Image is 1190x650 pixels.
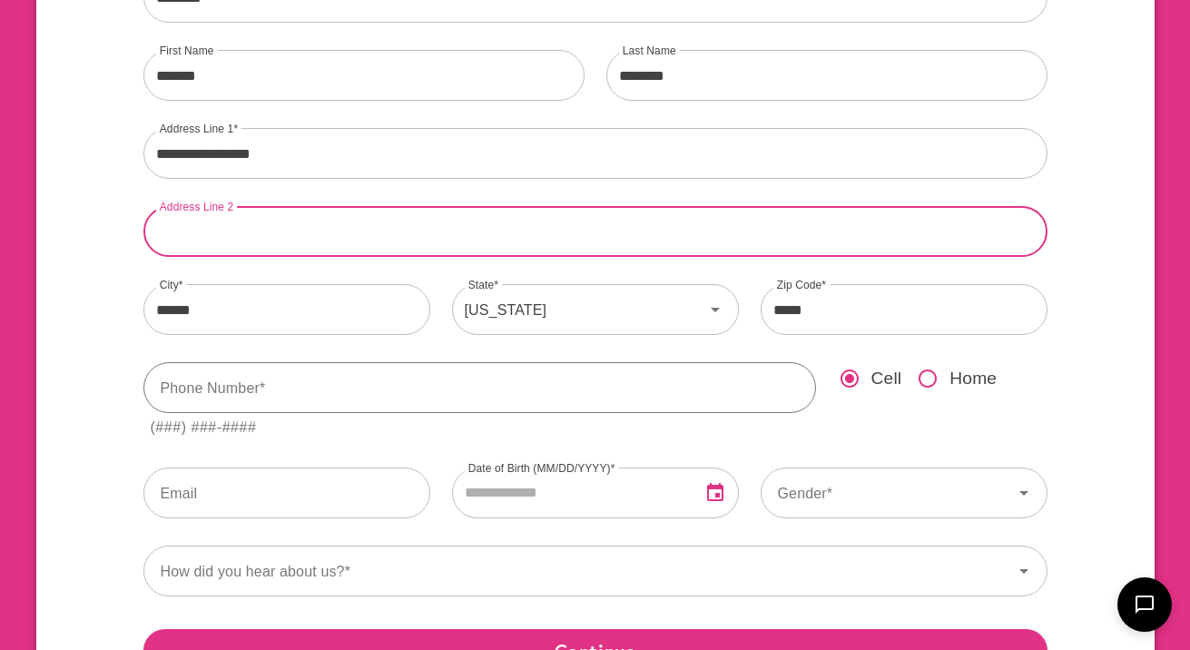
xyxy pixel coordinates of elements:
svg: Icon [1013,560,1035,582]
span: Home [949,366,997,392]
span: Cell [871,366,902,392]
svg: Icon [704,299,726,320]
button: Open Date Picker [693,471,737,515]
div: [US_STATE] [452,284,704,335]
svg: Icon [1013,482,1035,504]
div: (###) ###-#### [151,416,257,440]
